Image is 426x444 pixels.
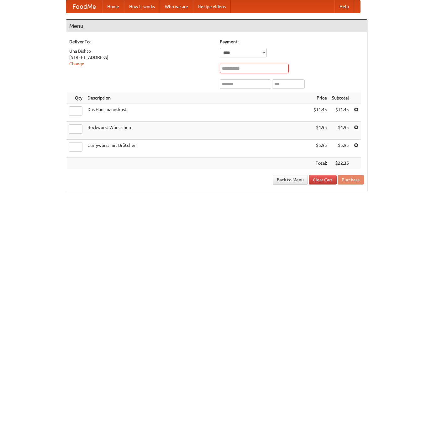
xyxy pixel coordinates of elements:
[69,39,213,45] h5: Deliver To:
[311,122,329,140] td: $4.95
[311,158,329,169] th: Total:
[311,104,329,122] td: $11.45
[69,48,213,54] div: Una Bishto
[66,20,367,32] h4: Menu
[311,140,329,158] td: $5.95
[193,0,231,13] a: Recipe videos
[329,92,351,104] th: Subtotal
[273,175,308,185] a: Back to Menu
[66,0,102,13] a: FoodMe
[160,0,193,13] a: Who we are
[311,92,329,104] th: Price
[309,175,337,185] a: Clear Cart
[334,0,354,13] a: Help
[102,0,124,13] a: Home
[329,104,351,122] td: $11.45
[85,92,311,104] th: Description
[220,39,364,45] h5: Payment:
[329,158,351,169] th: $22.35
[66,92,85,104] th: Qty
[69,61,84,66] a: Change
[338,175,364,185] button: Purchase
[329,140,351,158] td: $5.95
[85,104,311,122] td: Das Hausmannskost
[124,0,160,13] a: How it works
[85,140,311,158] td: Currywurst mit Brötchen
[329,122,351,140] td: $4.95
[69,54,213,61] div: [STREET_ADDRESS]
[85,122,311,140] td: Bockwurst Würstchen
